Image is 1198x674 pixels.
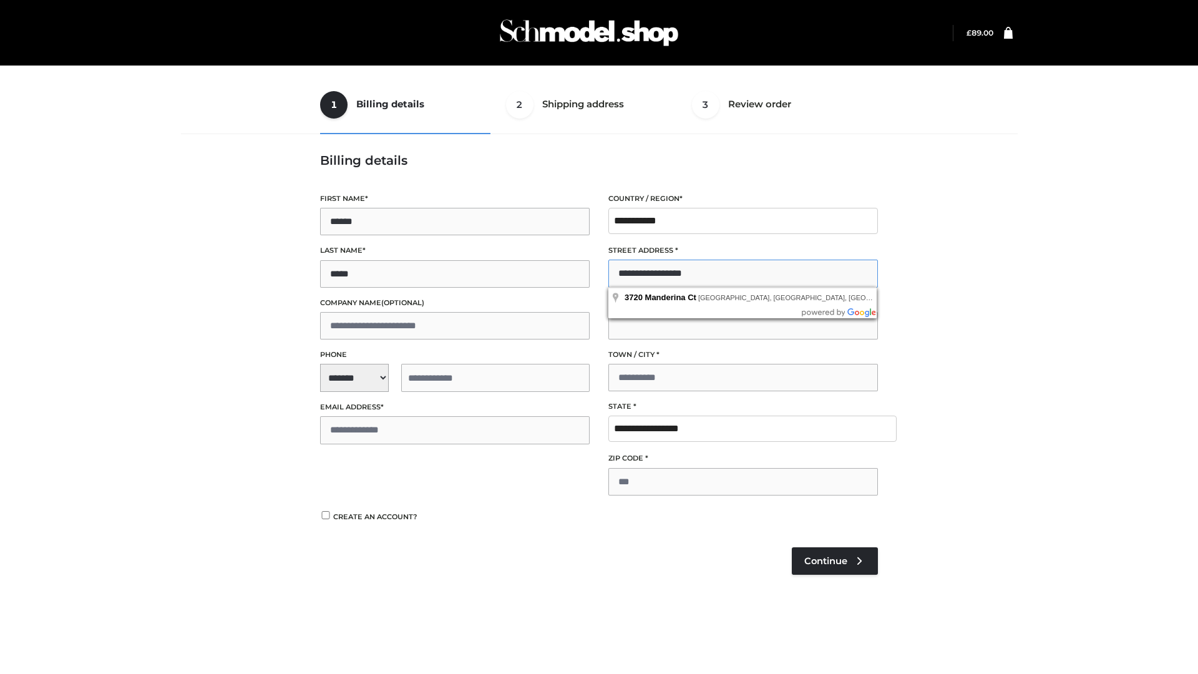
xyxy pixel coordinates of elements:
[804,555,847,567] span: Continue
[320,297,590,309] label: Company name
[625,293,643,302] span: 3720
[320,193,590,205] label: First name
[967,28,993,37] a: £89.00
[698,294,920,301] span: [GEOGRAPHIC_DATA], [GEOGRAPHIC_DATA], [GEOGRAPHIC_DATA]
[967,28,972,37] span: £
[967,28,993,37] bdi: 89.00
[608,452,878,464] label: ZIP Code
[645,293,696,302] span: Manderina Ct
[608,245,878,256] label: Street address
[320,245,590,256] label: Last name
[320,349,590,361] label: Phone
[381,298,424,307] span: (optional)
[608,401,878,413] label: State
[495,8,683,57] img: Schmodel Admin 964
[320,511,331,519] input: Create an account?
[792,547,878,575] a: Continue
[333,512,417,521] span: Create an account?
[608,193,878,205] label: Country / Region
[320,401,590,413] label: Email address
[608,349,878,361] label: Town / City
[320,153,878,168] h3: Billing details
